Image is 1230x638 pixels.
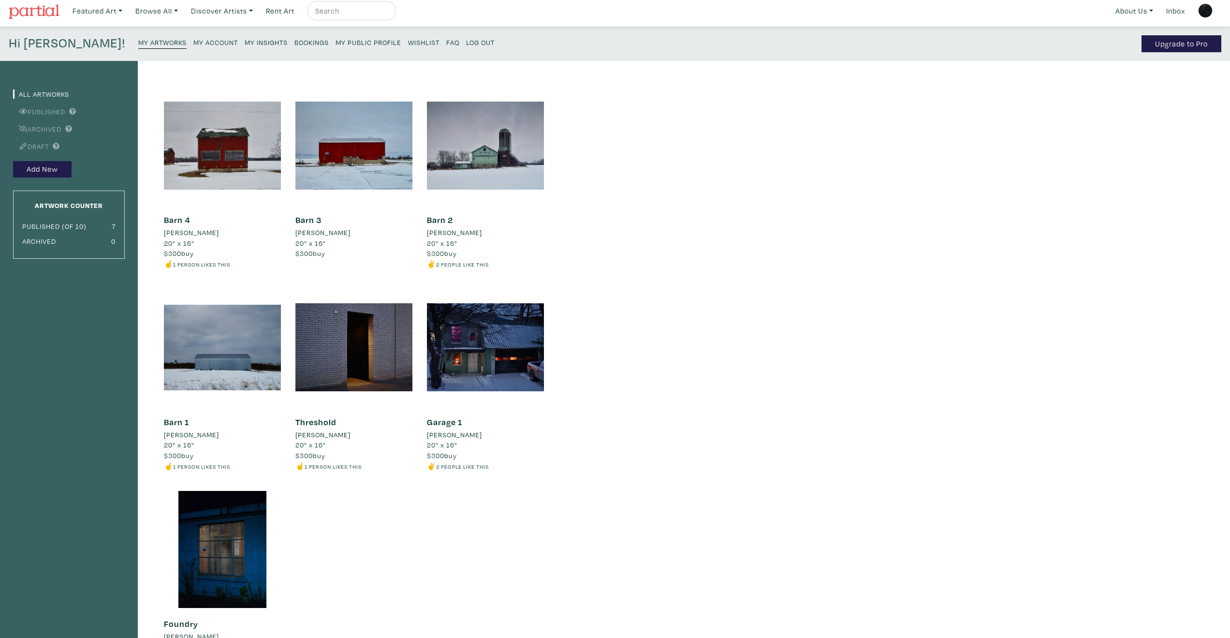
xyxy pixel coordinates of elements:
[295,227,351,238] li: [PERSON_NAME]
[295,249,313,258] span: $300
[295,440,326,449] span: 20" x 16"
[295,451,325,460] span: buy
[138,38,187,47] small: My Artworks
[164,227,281,238] a: [PERSON_NAME]
[466,38,495,47] small: Log Out
[427,249,457,258] span: buy
[13,107,65,116] a: Published
[1142,35,1221,52] a: Upgrade to Pro
[112,222,116,231] small: 7
[164,416,189,428] a: Barn 1
[131,1,182,21] a: Browse All
[164,249,181,258] span: $300
[314,5,387,17] input: Search
[427,461,544,472] li: ✌️
[427,440,457,449] span: 20" x 16"
[427,416,462,428] a: Garage 1
[427,430,544,440] a: [PERSON_NAME]
[13,89,69,99] a: All Artworks
[466,35,495,48] a: Log Out
[427,238,457,248] span: 20" x 16"
[13,124,61,134] a: Archived
[245,38,288,47] small: My Insights
[164,451,194,460] span: buy
[22,237,56,246] small: Archived
[164,461,281,472] li: ☝️
[164,451,181,460] span: $300
[408,35,439,48] a: Wishlist
[35,201,103,210] small: Artwork Counter
[193,38,238,47] small: My Account
[68,1,127,21] a: Featured Art
[436,463,489,470] small: 2 people like this
[295,461,412,472] li: ☝️
[295,249,325,258] span: buy
[193,35,238,48] a: My Account
[22,222,87,231] small: Published (of 10)
[436,261,489,268] small: 2 people like this
[13,161,72,178] button: Add New
[446,38,459,47] small: FAQ
[245,35,288,48] a: My Insights
[173,463,230,470] small: 1 person likes this
[427,249,444,258] span: $300
[427,259,544,269] li: ✌️
[336,35,401,48] a: My Public Profile
[1162,1,1189,21] a: Inbox
[138,35,187,49] a: My Artworks
[187,1,257,21] a: Discover Artists
[295,238,326,248] span: 20" x 16"
[427,227,544,238] a: [PERSON_NAME]
[427,430,482,440] li: [PERSON_NAME]
[173,261,230,268] small: 1 person likes this
[427,451,457,460] span: buy
[295,430,412,440] a: [PERSON_NAME]
[305,463,362,470] small: 1 person likes this
[294,38,329,47] small: Bookings
[164,618,198,629] a: Foundry
[336,38,401,47] small: My Public Profile
[164,440,194,449] span: 20" x 16"
[262,1,299,21] a: Rent Art
[295,416,337,428] a: Threshold
[295,430,351,440] li: [PERSON_NAME]
[1198,3,1213,18] img: phpThumb.php
[164,227,219,238] li: [PERSON_NAME]
[164,249,194,258] span: buy
[295,227,412,238] a: [PERSON_NAME]
[1111,1,1157,21] a: About Us
[164,430,219,440] li: [PERSON_NAME]
[111,237,116,246] small: 0
[295,451,313,460] span: $300
[427,451,444,460] span: $300
[164,259,281,269] li: ☝️
[13,142,49,151] a: Draft
[446,35,459,48] a: FAQ
[164,214,190,225] a: Barn 4
[427,227,482,238] li: [PERSON_NAME]
[427,214,453,225] a: Barn 2
[164,238,194,248] span: 20" x 16"
[408,38,439,47] small: Wishlist
[9,35,125,52] h4: Hi [PERSON_NAME]!
[164,430,281,440] a: [PERSON_NAME]
[294,35,329,48] a: Bookings
[295,214,322,225] a: Barn 3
